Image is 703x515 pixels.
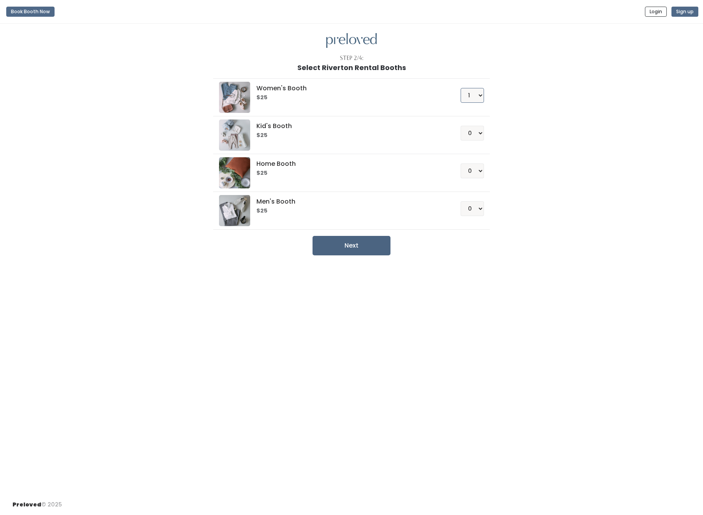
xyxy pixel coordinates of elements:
img: preloved logo [219,157,250,188]
button: Book Booth Now [6,7,55,17]
div: © 2025 [12,494,62,509]
h1: Select Riverton Rental Booths [297,64,406,72]
img: preloved logo [219,195,250,226]
button: Sign up [671,7,698,17]
div: Step 2/4: [340,54,364,62]
h6: $25 [256,170,442,176]
h5: Home Booth [256,160,442,167]
h6: $25 [256,132,442,139]
h5: Men's Booth [256,198,442,205]
button: Next [313,236,390,255]
h6: $25 [256,95,442,101]
h5: Kid's Booth [256,123,442,130]
button: Login [645,7,667,17]
h6: $25 [256,208,442,214]
a: Book Booth Now [6,3,55,20]
img: preloved logo [219,120,250,151]
h5: Women's Booth [256,85,442,92]
span: Preloved [12,501,41,508]
img: preloved logo [219,82,250,113]
img: preloved logo [326,33,377,48]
